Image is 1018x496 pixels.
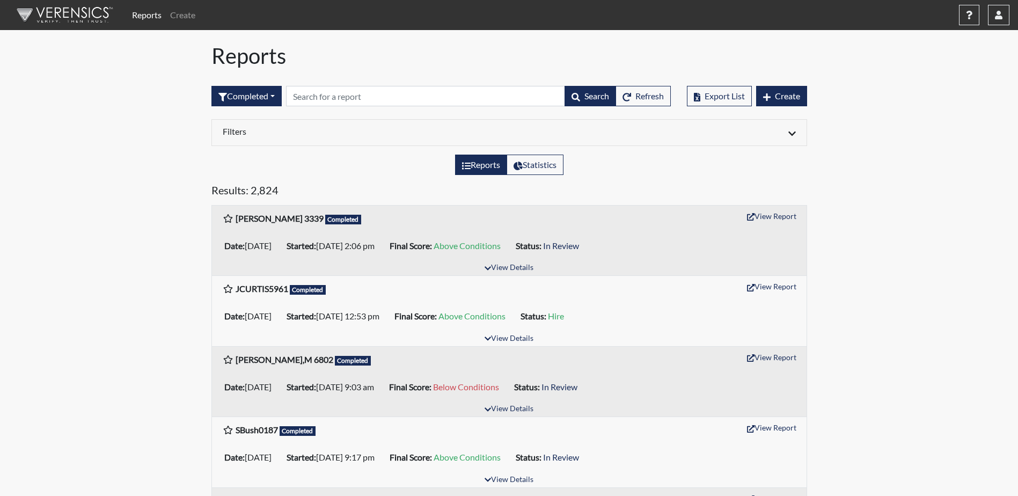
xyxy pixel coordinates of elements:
[211,184,807,201] h5: Results: 2,824
[541,382,577,392] span: In Review
[286,86,565,106] input: Search by Registration ID, Interview Number, or Investigation Name.
[236,283,288,294] b: JCURTIS5961
[687,86,752,106] button: Export List
[236,354,333,364] b: [PERSON_NAME],M 6802
[166,4,200,26] a: Create
[434,240,501,251] span: Above Conditions
[742,208,801,224] button: View Report
[220,237,282,254] li: [DATE]
[433,382,499,392] span: Below Conditions
[584,91,609,101] span: Search
[287,452,316,462] b: Started:
[236,213,324,223] b: [PERSON_NAME] 3339
[434,452,501,462] span: Above Conditions
[128,4,166,26] a: Reports
[287,240,316,251] b: Started:
[224,240,245,251] b: Date:
[635,91,664,101] span: Refresh
[543,240,579,251] span: In Review
[236,425,278,435] b: SBush0187
[224,382,245,392] b: Date:
[480,261,538,275] button: View Details
[220,308,282,325] li: [DATE]
[480,402,538,417] button: View Details
[335,356,371,366] span: Completed
[742,349,801,366] button: View Report
[280,426,316,436] span: Completed
[390,452,432,462] b: Final Score:
[742,278,801,295] button: View Report
[480,332,538,346] button: View Details
[211,86,282,106] div: Filter by interview status
[514,382,540,392] b: Status:
[742,419,801,436] button: View Report
[287,311,316,321] b: Started:
[394,311,437,321] b: Final Score:
[705,91,745,101] span: Export List
[548,311,564,321] span: Hire
[480,473,538,487] button: View Details
[287,382,316,392] b: Started:
[438,311,506,321] span: Above Conditions
[282,237,385,254] li: [DATE] 2:06 pm
[390,240,432,251] b: Final Score:
[223,126,501,136] h6: Filters
[220,378,282,396] li: [DATE]
[211,86,282,106] button: Completed
[616,86,671,106] button: Refresh
[507,155,563,175] label: View statistics about completed interviews
[455,155,507,175] label: View the list of reports
[282,308,390,325] li: [DATE] 12:53 pm
[565,86,616,106] button: Search
[282,449,385,466] li: [DATE] 9:17 pm
[389,382,431,392] b: Final Score:
[543,452,579,462] span: In Review
[516,452,541,462] b: Status:
[521,311,546,321] b: Status:
[775,91,800,101] span: Create
[220,449,282,466] li: [DATE]
[211,43,807,69] h1: Reports
[224,452,245,462] b: Date:
[756,86,807,106] button: Create
[290,285,326,295] span: Completed
[282,378,385,396] li: [DATE] 9:03 am
[516,240,541,251] b: Status:
[215,126,804,139] div: Click to expand/collapse filters
[224,311,245,321] b: Date:
[325,215,362,224] span: Completed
